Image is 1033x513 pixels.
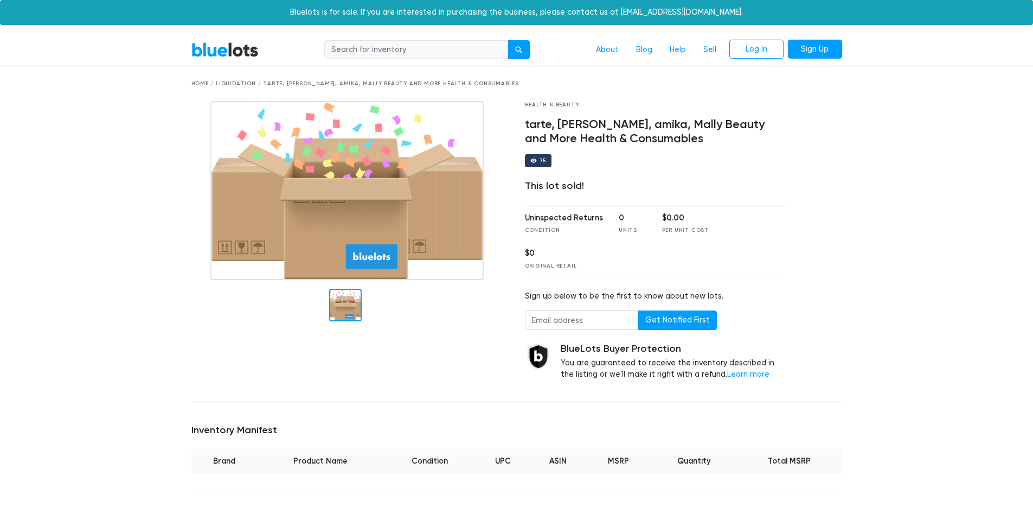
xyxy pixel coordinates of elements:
[695,40,725,60] a: Sell
[561,343,787,381] div: You are guaranteed to receive the inventory described in the listing or we'll make it right with ...
[662,226,709,235] div: Per Unit Cost
[257,449,383,474] th: Product Name
[191,42,259,58] a: BlueLots
[525,262,577,270] div: Original Retail
[788,40,842,59] a: Sign Up
[476,449,530,474] th: UPC
[530,449,587,474] th: ASIN
[540,158,547,163] div: 75
[525,180,787,192] div: This lot sold!
[525,290,787,302] div: Sign up below to be the first to know about new lots.
[383,449,476,474] th: Condition
[191,425,842,436] h5: Inventory Manifest
[587,40,627,60] a: About
[651,449,737,474] th: Quantity
[627,40,661,60] a: Blog
[561,343,787,355] h5: BlueLots Buyer Protection
[210,101,484,280] img: box_graphic.png
[525,226,603,235] div: Condition
[619,212,646,224] div: 0
[191,449,258,474] th: Brand
[729,40,784,59] a: Log In
[638,311,717,330] button: Get Notified First
[525,248,577,259] div: $0
[587,449,651,474] th: MSRP
[661,40,695,60] a: Help
[525,212,603,224] div: Uninspected Returns
[525,118,787,146] h4: tarte, [PERSON_NAME], amika, Mally Beauty and More Health & Consumables
[324,40,509,60] input: Search for inventory
[525,343,552,370] img: buyer_protection_shield-3b65640a83011c7d3ede35a8e5a80bfdfaa6a97447f0071c1475b91a4b0b3d01.png
[727,370,769,379] a: Learn more
[619,226,646,235] div: Units
[737,449,842,474] th: Total MSRP
[662,212,709,224] div: $0.00
[525,311,639,330] input: Email address
[525,101,787,109] div: Health & Beauty
[191,80,842,88] div: Home / Liquidation / tarte, [PERSON_NAME], amika, Mally Beauty and More Health & Consumables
